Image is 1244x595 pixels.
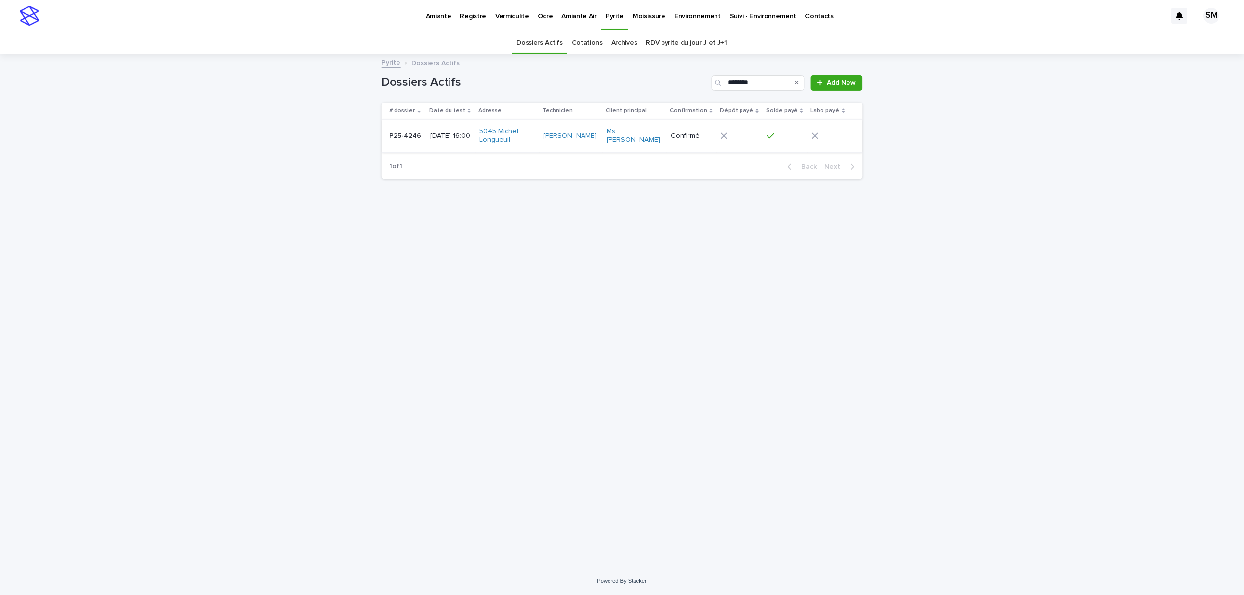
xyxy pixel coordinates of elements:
[827,79,856,86] span: Add New
[796,163,817,170] span: Back
[572,31,603,54] a: Cotations
[544,132,597,140] a: [PERSON_NAME]
[390,130,423,140] p: P25-4246
[646,31,728,54] a: RDV pyrite du jour J et J+1
[1204,8,1219,24] div: SM
[478,105,502,116] p: Adresse
[811,75,862,91] a: Add New
[20,6,39,26] img: stacker-logo-s-only.png
[382,76,708,90] h1: Dossiers Actifs
[390,105,415,116] p: # dossier
[479,128,534,144] a: 5045 Michel, Longueuil
[780,162,821,171] button: Back
[607,128,661,144] a: Ms. [PERSON_NAME]
[606,105,647,116] p: Client principal
[766,105,798,116] p: Solde payé
[720,105,753,116] p: Dépôt payé
[382,155,411,179] p: 1 of 1
[611,31,637,54] a: Archives
[382,56,401,68] a: Pyrite
[825,163,847,170] span: Next
[412,57,460,68] p: Dossiers Actifs
[670,105,707,116] p: Confirmation
[671,132,713,140] p: Confirmé
[712,75,805,91] input: Search
[821,162,863,171] button: Next
[811,105,840,116] p: Labo payé
[517,31,563,54] a: Dossiers Actifs
[543,105,573,116] p: Technicien
[597,578,647,584] a: Powered By Stacker
[430,132,472,140] p: [DATE] 16:00
[382,120,863,153] tr: P25-4246P25-4246 [DATE] 16:005045 Michel, Longueuil [PERSON_NAME] Ms. [PERSON_NAME] Confirmé
[429,105,465,116] p: Date du test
